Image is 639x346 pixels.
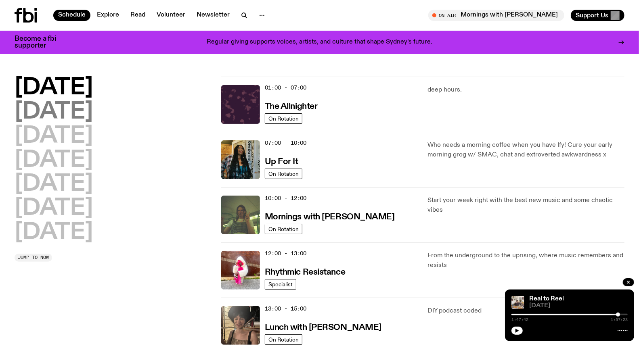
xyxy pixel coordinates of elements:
[15,149,93,172] button: [DATE]
[265,102,318,111] h3: The Allnighter
[15,221,93,244] button: [DATE]
[53,10,90,21] a: Schedule
[529,303,628,309] span: [DATE]
[268,171,299,177] span: On Rotation
[427,251,624,270] p: From the underground to the uprising, where music remembers and resists
[126,10,150,21] a: Read
[265,158,298,166] h3: Up For It
[15,77,93,99] button: [DATE]
[268,115,299,121] span: On Rotation
[265,156,298,166] a: Up For It
[221,140,260,179] img: Ify - a Brown Skin girl with black braided twists, looking up to the side with her tongue stickin...
[207,39,432,46] p: Regular giving supports voices, artists, and culture that shape Sydney’s future.
[265,267,346,277] a: Rhythmic Resistance
[265,213,395,221] h3: Mornings with [PERSON_NAME]
[265,268,346,277] h3: Rhythmic Resistance
[265,322,381,332] a: Lunch with [PERSON_NAME]
[427,196,624,215] p: Start your week right with the best new music and some chaotic vibes
[576,12,608,19] span: Support Us
[265,334,302,345] a: On Rotation
[268,281,293,287] span: Specialist
[511,296,524,309] img: Jasper Craig Adams holds a vintage camera to his eye, obscuring his face. He is wearing a grey ju...
[265,101,318,111] a: The Allnighter
[265,211,395,221] a: Mornings with [PERSON_NAME]
[221,251,260,290] img: Attu crouches on gravel in front of a brown wall. They are wearing a white fur coat with a hood, ...
[152,10,190,21] a: Volunteer
[15,35,66,49] h3: Become a fbi supporter
[265,305,307,313] span: 13:00 - 15:00
[265,139,307,147] span: 07:00 - 10:00
[265,224,302,234] a: On Rotation
[265,279,296,290] a: Specialist
[611,318,628,322] span: 1:57:23
[18,255,49,260] span: Jump to now
[265,194,307,202] span: 10:00 - 12:00
[15,197,93,220] button: [DATE]
[571,10,624,21] button: Support Us
[92,10,124,21] a: Explore
[268,226,299,232] span: On Rotation
[427,85,624,95] p: deep hours.
[529,296,564,302] a: Real to Reel
[265,169,302,179] a: On Rotation
[511,318,528,322] span: 1:47:42
[15,173,93,196] button: [DATE]
[265,323,381,332] h3: Lunch with [PERSON_NAME]
[427,140,624,160] p: Who needs a morning coffee when you have Ify! Cure your early morning grog w/ SMAC, chat and extr...
[427,306,624,316] p: DIY podcast coded
[428,10,564,21] button: On AirMornings with [PERSON_NAME]
[221,196,260,234] img: Jim Kretschmer in a really cute outfit with cute braids, standing on a train holding up a peace s...
[15,101,93,123] button: [DATE]
[15,254,52,262] button: Jump to now
[15,125,93,148] button: [DATE]
[265,84,307,92] span: 01:00 - 07:00
[265,113,302,124] a: On Rotation
[192,10,235,21] a: Newsletter
[265,250,307,257] span: 12:00 - 13:00
[268,336,299,342] span: On Rotation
